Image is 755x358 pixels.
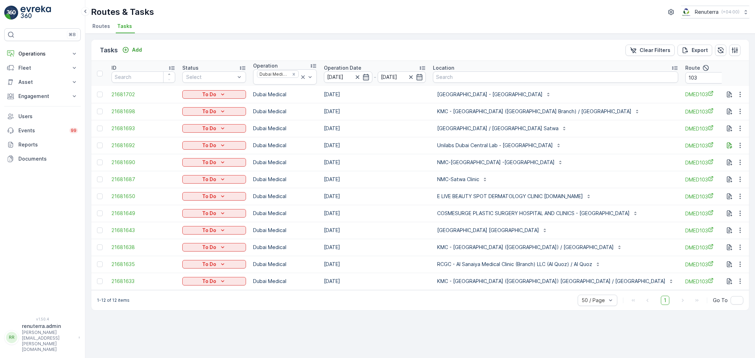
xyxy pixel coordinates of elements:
p: Asset [18,79,67,86]
p: COSMESURGE PLASTIC SURGERY HOSPITAL AND CLINICS - [GEOGRAPHIC_DATA] [437,210,630,217]
p: To Do [202,176,216,183]
p: Reports [18,141,78,148]
td: [DATE] [320,273,429,290]
a: 21681702 [111,91,175,98]
p: Export [692,47,708,54]
button: NMC-[GEOGRAPHIC_DATA] -[GEOGRAPHIC_DATA] [433,157,567,168]
td: [DATE] [320,154,429,171]
a: DMED103 [685,193,749,200]
td: [DATE] [320,86,429,103]
a: Reports [4,138,81,152]
input: Search [111,71,175,83]
span: DMED103 [685,261,749,268]
div: Toggle Row Selected [97,210,103,216]
p: Users [18,113,78,120]
a: DMED103 [685,244,749,251]
span: 21681692 [111,142,175,149]
button: To Do [182,90,246,99]
p: To Do [202,227,216,234]
button: To Do [182,192,246,201]
button: [GEOGRAPHIC_DATA] - [GEOGRAPHIC_DATA] [433,89,555,100]
a: 21681650 [111,193,175,200]
span: Go To [713,297,728,304]
a: 21681649 [111,210,175,217]
p: To Do [202,91,216,98]
a: DMED103 [685,159,749,166]
span: Routes [92,23,110,30]
button: To Do [182,243,246,252]
img: logo_light-DOdMpM7g.png [21,6,51,20]
p: Dubai Medical [253,210,317,217]
button: KMC - [GEOGRAPHIC_DATA] ([GEOGRAPHIC_DATA]) / [GEOGRAPHIC_DATA] [433,242,627,253]
p: Dubai Medical [253,261,317,268]
div: Toggle Row Selected [97,194,103,199]
p: renuterra.admin [22,323,75,330]
input: dd/mm/yyyy [324,71,372,83]
a: DMED103 [685,125,749,132]
p: Clear Filters [640,47,670,54]
button: NMC-Satwa Clinic [433,174,492,185]
p: Operations [18,50,67,57]
img: Screenshot_2024-07-26_at_13.33.01.png [681,8,692,16]
button: Engagement [4,89,81,103]
input: Search [433,71,678,83]
p: [GEOGRAPHIC_DATA] / [GEOGRAPHIC_DATA] Satwa [437,125,559,132]
button: To Do [182,209,246,218]
p: Route [685,64,700,71]
a: 21681690 [111,159,175,166]
td: [DATE] [320,120,429,137]
a: 21681687 [111,176,175,183]
button: Clear Filters [625,45,675,56]
div: Toggle Row Selected [97,143,103,148]
div: Toggle Row Selected [97,244,103,250]
a: DMED103 [685,91,749,98]
p: Status [182,64,199,71]
a: Documents [4,152,81,166]
button: [GEOGRAPHIC_DATA] [GEOGRAPHIC_DATA] [433,225,552,236]
td: [DATE] [320,137,429,154]
div: RR [6,332,17,343]
p: ID [111,64,116,71]
div: Toggle Row Selected [97,126,103,131]
span: Tasks [117,23,132,30]
a: DMED103 [685,108,749,115]
p: - [374,73,376,81]
p: Dubai Medical [253,193,317,200]
span: DMED103 [685,278,749,285]
button: KMC - [GEOGRAPHIC_DATA] ([GEOGRAPHIC_DATA]) [GEOGRAPHIC_DATA] / [GEOGRAPHIC_DATA] [433,276,678,287]
p: To Do [202,159,216,166]
div: Toggle Row Selected [97,278,103,284]
a: 21681693 [111,125,175,132]
p: Dubai Medical [253,108,317,115]
p: Events [18,127,65,134]
p: RCGC - Al Sanaiya Medical Clinic (Branch) LLC (Al Quoz) / Al Quoz [437,261,592,268]
p: To Do [202,193,216,200]
input: Search [685,72,749,83]
a: 21681643 [111,227,175,234]
button: [GEOGRAPHIC_DATA] / [GEOGRAPHIC_DATA] Satwa [433,123,571,134]
p: Engagement [18,93,67,100]
span: 1 [661,296,669,305]
div: Dubai Medical [257,71,290,77]
p: Operation Date [324,64,361,71]
td: [DATE] [320,103,429,120]
span: DMED103 [685,176,749,183]
p: Select [186,74,235,81]
a: 21681635 [111,261,175,268]
p: To Do [202,244,216,251]
button: Export [677,45,712,56]
button: Asset [4,75,81,89]
p: Dubai Medical [253,244,317,251]
p: To Do [202,142,216,149]
button: To Do [182,175,246,184]
td: [DATE] [320,222,429,239]
p: Routes & Tasks [91,6,154,18]
p: Operation [253,62,278,69]
button: To Do [182,124,246,133]
a: 21681698 [111,108,175,115]
div: Toggle Row Selected [97,177,103,182]
p: Dubai Medical [253,278,317,285]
